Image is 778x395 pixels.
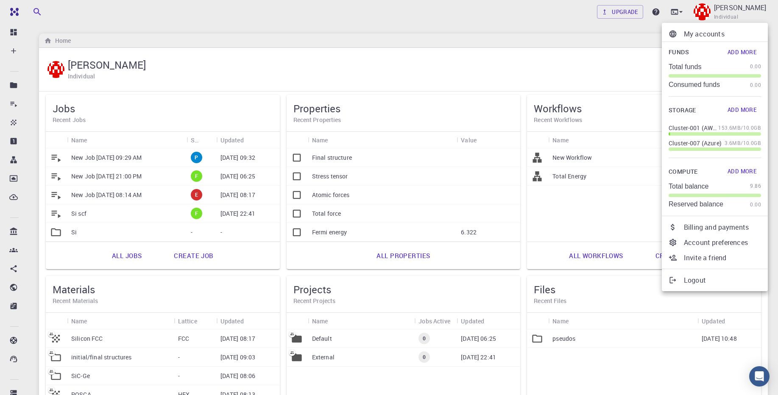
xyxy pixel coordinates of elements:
p: Reserved balance [669,200,723,208]
p: Consumed funds [669,81,720,89]
span: 3.6MB [725,139,741,147]
span: 0.00 [750,81,761,89]
p: Total funds [669,63,701,71]
span: 10.0GB [743,124,761,132]
p: Cluster-001 (AWS) [669,124,718,132]
span: / [741,139,743,147]
span: 0.00 [750,62,761,71]
a: Account preferences [662,235,768,250]
button: Add More [723,45,761,59]
p: Total balance [669,183,708,190]
span: / [741,124,743,132]
span: 9.86 [750,182,761,190]
p: Logout [684,275,761,285]
span: Support [17,6,47,14]
span: 0.00 [750,200,761,209]
span: Funds [669,47,689,58]
p: Cluster-007 (Azure) [669,139,722,147]
a: My accounts [662,26,768,42]
p: Billing and payments [684,222,761,232]
div: Open Intercom Messenger [749,366,770,387]
a: Logout [662,273,768,288]
span: Compute [669,167,698,177]
button: Add More [723,165,761,178]
span: 10.0GB [743,139,761,147]
p: My accounts [684,29,761,39]
p: Account preferences [684,237,761,248]
button: Add More [723,103,761,117]
span: Storage [669,105,696,116]
a: Billing and payments [662,220,768,235]
span: 153.6MB [718,124,741,132]
p: Invite a friend [684,253,761,263]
